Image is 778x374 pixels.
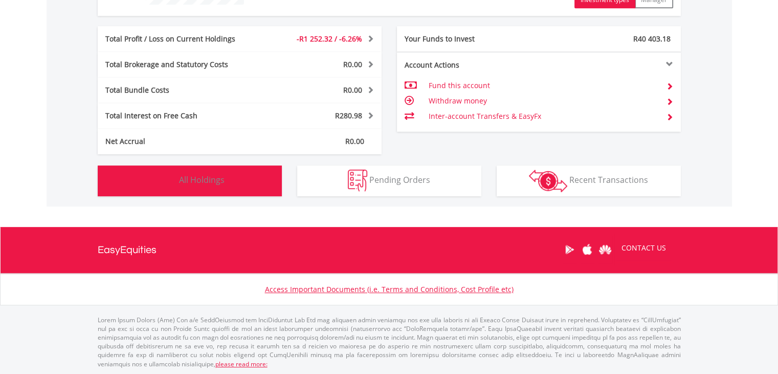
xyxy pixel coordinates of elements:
a: Huawei [596,234,614,265]
span: Pending Orders [369,174,430,185]
button: All Holdings [98,165,282,196]
button: Recent Transactions [497,165,681,196]
span: All Holdings [179,174,225,185]
a: Apple [579,234,596,265]
span: R0.00 [345,136,364,146]
span: R40 403.18 [633,34,671,44]
p: Lorem Ipsum Dolors (Ame) Con a/e SeddOeiusmod tem InciDiduntut Lab Etd mag aliquaen admin veniamq... [98,316,681,368]
span: Recent Transactions [569,174,648,185]
div: Your Funds to Invest [397,34,539,44]
button: Pending Orders [297,165,481,196]
div: Net Accrual [98,136,263,147]
div: Total Profit / Loss on Current Holdings [98,34,263,44]
span: -R1 252.32 / -6.26% [297,34,362,44]
div: Account Actions [397,60,539,70]
div: Total Interest on Free Cash [98,111,263,121]
img: pending_instructions-wht.png [348,170,367,192]
div: Total Brokerage and Statutory Costs [98,59,263,70]
a: Access Important Documents (i.e. Terms and Conditions, Cost Profile etc) [265,284,514,294]
td: Inter-account Transfers & EasyFx [428,109,658,124]
td: Withdraw money [428,93,658,109]
td: Fund this account [428,78,658,93]
span: R280.98 [335,111,362,120]
a: CONTACT US [614,234,673,262]
a: please read more: [215,360,268,368]
img: holdings-wht.png [155,170,177,192]
span: R0.00 [343,85,362,95]
img: transactions-zar-wht.png [529,170,567,192]
span: R0.00 [343,59,362,69]
a: EasyEquities [98,227,157,273]
div: Total Bundle Costs [98,85,263,95]
a: Google Play [561,234,579,265]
